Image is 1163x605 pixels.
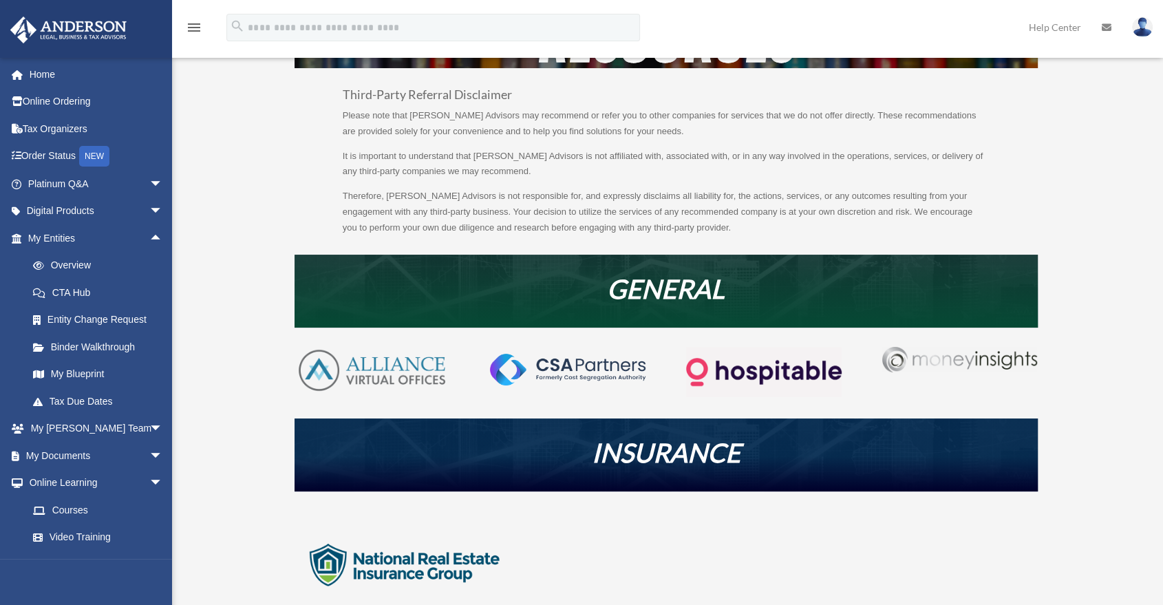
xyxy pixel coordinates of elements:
[149,415,177,443] span: arrow_drop_down
[10,88,184,116] a: Online Ordering
[490,354,645,385] img: CSA-partners-Formerly-Cost-Segregation-Authority
[79,146,109,167] div: NEW
[607,273,725,304] em: GENERAL
[10,224,184,252] a: My Entitiesarrow_drop_up
[686,347,841,397] img: Logo-transparent-dark
[19,551,177,578] a: Resources
[230,19,245,34] i: search
[19,306,184,334] a: Entity Change Request
[10,198,184,225] a: Digital Productsarrow_drop_down
[186,24,202,36] a: menu
[19,524,184,551] a: Video Training
[19,361,184,388] a: My Blueprint
[19,279,184,306] a: CTA Hub
[1132,17,1153,37] img: User Pic
[149,224,177,253] span: arrow_drop_up
[10,469,184,497] a: Online Learningarrow_drop_down
[343,189,990,235] p: Therefore, [PERSON_NAME] Advisors is not responsible for, and expressly disclaims all liability f...
[343,108,990,149] p: Please note that [PERSON_NAME] Advisors may recommend or refer you to other companies for service...
[10,415,184,443] a: My [PERSON_NAME] Teamarrow_drop_down
[343,89,990,108] h3: Third-Party Referral Disclaimer
[10,115,184,142] a: Tax Organizers
[149,442,177,470] span: arrow_drop_down
[19,496,184,524] a: Courses
[10,142,184,171] a: Order StatusNEW
[882,347,1037,372] img: Money-Insights-Logo-Silver NEW
[149,198,177,226] span: arrow_drop_down
[149,469,177,498] span: arrow_drop_down
[295,347,449,394] img: AVO-logo-1-color
[592,436,740,468] em: INSURANCE
[10,170,184,198] a: Platinum Q&Aarrow_drop_down
[19,333,184,361] a: Binder Walkthrough
[343,149,990,189] p: It is important to understand that [PERSON_NAME] Advisors is not affiliated with, associated with...
[19,252,184,279] a: Overview
[149,170,177,198] span: arrow_drop_down
[19,388,184,415] a: Tax Due Dates
[10,442,184,469] a: My Documentsarrow_drop_down
[6,17,131,43] img: Anderson Advisors Platinum Portal
[186,19,202,36] i: menu
[10,61,184,88] a: Home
